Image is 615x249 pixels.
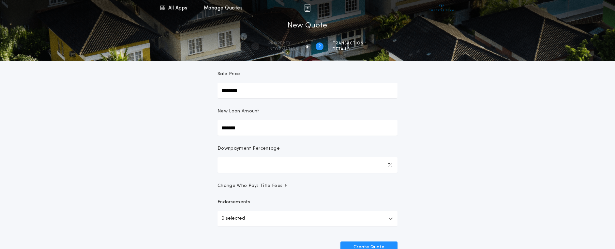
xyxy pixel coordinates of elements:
[217,183,397,189] button: Change Who Pays Title Fees
[217,183,288,189] span: Change Who Pays Title Fees
[333,47,364,52] span: details
[333,41,364,46] span: Transaction
[221,215,245,223] p: 0 selected
[217,199,397,206] p: Endorsements
[217,120,397,136] input: New Loan Amount
[288,21,327,31] h1: New Quote
[319,44,321,49] h2: 2
[217,108,260,115] p: New Loan Amount
[429,5,454,11] img: vs-icon
[304,4,310,12] img: img
[217,157,397,173] input: Downpayment Percentage
[217,71,240,77] p: Sale Price
[217,83,397,98] input: Sale Price
[268,47,299,52] span: information
[217,211,397,226] button: 0 selected
[268,41,299,46] span: Property
[217,145,280,152] p: Downpayment Percentage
